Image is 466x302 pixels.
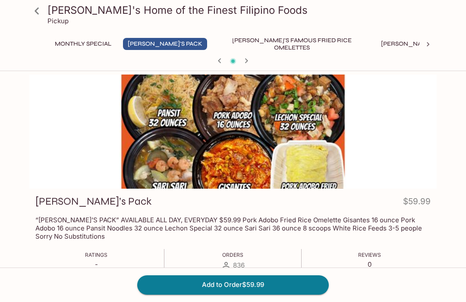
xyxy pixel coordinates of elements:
[214,38,369,50] button: [PERSON_NAME]'s Famous Fried Rice Omelettes
[47,3,433,17] h3: [PERSON_NAME]'s Home of the Finest Filipino Foods
[123,38,207,50] button: [PERSON_NAME]'s Pack
[29,75,437,189] div: Elena’s Pack
[222,252,243,258] span: Orders
[137,275,329,294] button: Add to Order$59.99
[35,216,431,240] p: “[PERSON_NAME]’S PACK” AVAILABLE ALL DAY, EVERYDAY $59.99 Pork Adobo Fried Rice Omelette Gisantes...
[85,252,107,258] span: Ratings
[35,195,151,208] h3: [PERSON_NAME]’s Pack
[85,260,107,268] p: -
[47,17,69,25] p: Pickup
[358,252,381,258] span: Reviews
[50,38,116,50] button: Monthly Special
[403,195,431,212] h4: $59.99
[358,260,381,268] p: 0
[233,261,245,269] span: 836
